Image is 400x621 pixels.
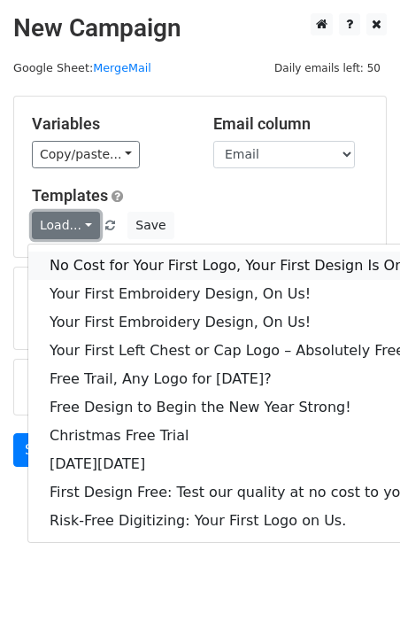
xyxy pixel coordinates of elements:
[268,58,387,78] span: Daily emails left: 50
[32,141,140,168] a: Copy/paste...
[93,61,151,74] a: MergeMail
[32,212,100,239] a: Load...
[13,61,151,74] small: Google Sheet:
[32,186,108,205] a: Templates
[268,61,387,74] a: Daily emails left: 50
[32,114,187,134] h5: Variables
[213,114,368,134] h5: Email column
[13,13,387,43] h2: New Campaign
[13,433,72,467] a: Send
[127,212,173,239] button: Save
